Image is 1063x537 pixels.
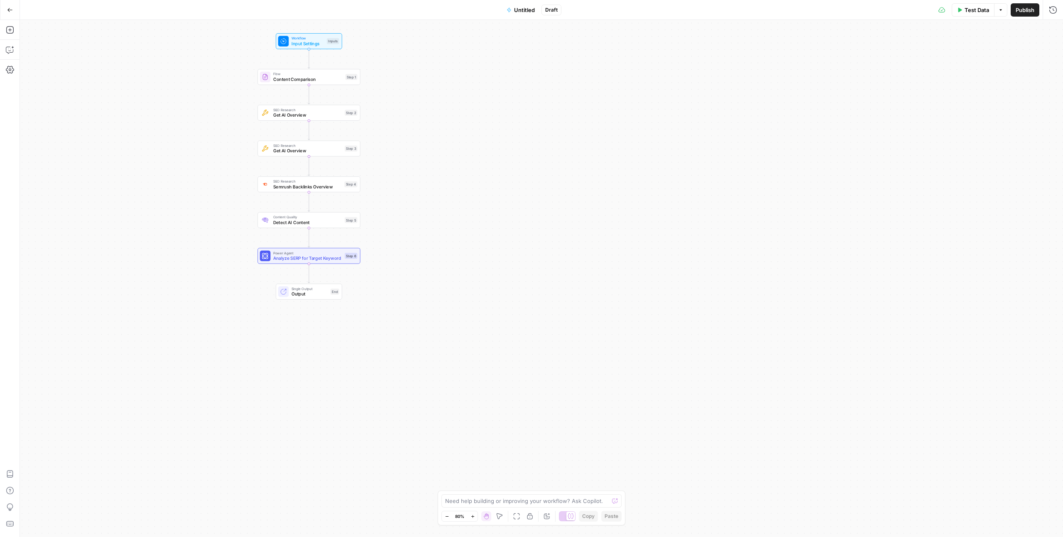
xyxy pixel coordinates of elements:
[273,179,342,184] span: SEO Research
[257,141,360,156] div: SEO ResearchGet AI OverviewStep 3
[257,69,360,85] div: FlowContent ComparisonStep 1
[345,217,357,223] div: Step 5
[308,49,310,68] g: Edge from start to step_1
[1016,6,1034,14] span: Publish
[262,181,269,187] img: 3lyvnidk9veb5oecvmize2kaffdg
[273,219,342,226] span: Detect AI Content
[273,255,342,261] span: Analyze SERP for Target Keyword
[257,176,360,192] div: SEO ResearchSemrush Backlinks OverviewStep 4
[273,183,342,190] span: Semrush Backlinks Overview
[308,192,310,211] g: Edge from step_4 to step_5
[273,147,342,154] span: Get AI Overview
[308,85,310,104] g: Edge from step_1 to step_2
[308,264,310,283] g: Edge from step_6 to end
[273,143,342,148] span: SEO Research
[257,284,360,300] div: Single OutputOutputEnd
[262,110,269,116] img: 73nre3h8eff8duqnn8tc5kmlnmbe
[273,71,343,77] span: Flow
[545,6,558,14] span: Draft
[262,145,269,152] img: 73nre3h8eff8duqnn8tc5kmlnmbe
[308,121,310,140] g: Edge from step_2 to step_3
[1011,3,1039,17] button: Publish
[257,212,360,228] div: Content QualityDetect AI ContentStep 5
[308,228,310,247] g: Edge from step_5 to step_6
[502,3,540,17] button: Untitled
[273,76,343,83] span: Content Comparison
[273,107,342,112] span: SEO Research
[291,290,328,297] span: Output
[273,215,342,220] span: Content Quality
[579,511,598,522] button: Copy
[291,286,328,291] span: Single Output
[291,40,324,47] span: Input Settings
[601,511,622,522] button: Paste
[273,250,342,256] span: Power Agent
[345,74,358,80] div: Step 1
[345,110,357,115] div: Step 2
[345,253,357,259] div: Step 6
[308,156,310,176] g: Edge from step_3 to step_4
[331,289,339,295] div: End
[273,112,342,118] span: Get AI Overview
[291,36,324,41] span: Workflow
[262,217,269,223] img: 0h7jksvol0o4df2od7a04ivbg1s0
[965,6,989,14] span: Test Data
[257,33,360,49] div: WorkflowInput SettingsInputs
[952,3,994,17] button: Test Data
[582,513,595,520] span: Copy
[514,6,535,14] span: Untitled
[257,105,360,121] div: SEO ResearchGet AI OverviewStep 2
[257,248,360,264] div: Power AgentAnalyze SERP for Target KeywordStep 6
[605,513,618,520] span: Paste
[344,181,357,187] div: Step 4
[262,73,269,80] img: vrinnnclop0vshvmafd7ip1g7ohf
[455,513,464,520] span: 80%
[345,146,357,151] div: Step 3
[327,38,339,44] div: Inputs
